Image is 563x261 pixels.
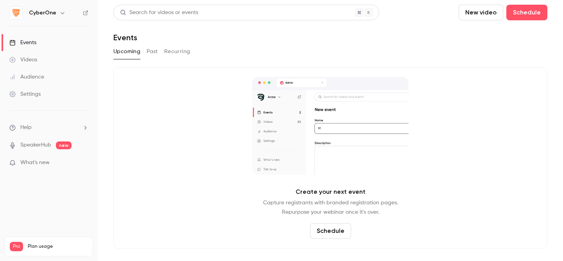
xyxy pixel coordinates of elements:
button: New video [459,5,503,20]
img: CyberOne [10,7,22,19]
button: Past [147,45,158,58]
p: Create your next event [296,187,366,197]
div: Search for videos or events [120,9,198,17]
button: Recurring [164,45,190,58]
li: help-dropdown-opener [9,123,88,132]
span: Pro [10,242,23,251]
span: new [56,141,72,149]
button: Schedule [506,5,547,20]
a: SpeakerHub [20,141,51,149]
h6: CyberOne [29,9,56,17]
span: What's new [20,159,50,167]
div: Videos [9,56,37,64]
button: Schedule [310,223,351,239]
h1: Events [113,33,137,42]
div: Events [9,39,36,46]
span: Plan usage [28,243,88,250]
button: Upcoming [113,45,140,58]
div: Settings [9,90,41,98]
iframe: Noticeable Trigger [79,159,88,166]
p: Capture registrants with branded registration pages. Repurpose your webinar once it's over. [263,198,398,217]
div: Audience [9,73,44,81]
span: Help [20,123,32,132]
